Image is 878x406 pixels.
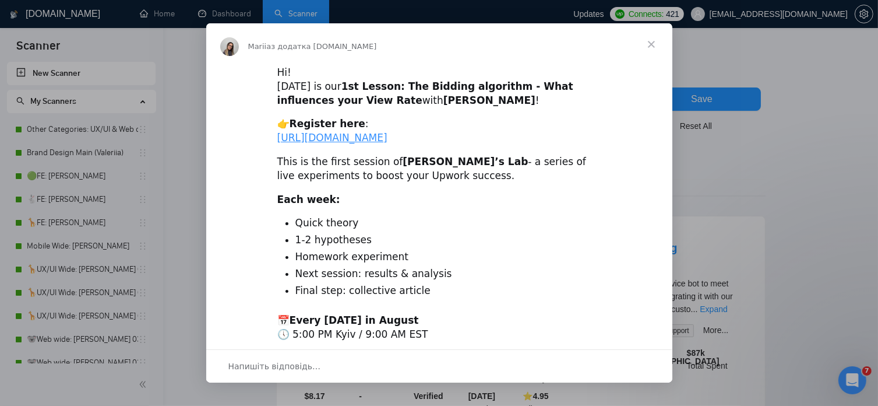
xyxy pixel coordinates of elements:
div: Відкрити бесіду й відповісти [206,349,672,383]
li: Next session: results & analysis [295,267,601,281]
b: [PERSON_NAME] [443,94,535,106]
li: Homework experiment [295,250,601,264]
div: Hi! [DATE] is our with ! [277,66,601,107]
b: Every [DATE] in August [290,314,419,326]
span: Mariia [248,42,271,51]
div: 📅 🕔 5:00 PM Kyiv / 9:00 AM EST [277,314,601,342]
li: 1-2 hypotheses [295,233,601,247]
div: 👉 : [277,117,601,145]
span: Закрити [630,23,672,65]
li: Final step: collective article [295,284,601,298]
b: Register here [290,118,365,129]
b: 1st Lesson: The Bidding algorithm - What influences your View Rate [277,80,573,106]
a: [URL][DOMAIN_NAME] [277,132,387,143]
div: This is the first session of - a series of live experiments to boost your Upwork success. [277,155,601,183]
span: з додатка [DOMAIN_NAME] [271,42,376,51]
b: [PERSON_NAME]’s Lab [403,156,528,167]
b: Each week: [277,194,340,205]
li: Quick theory [295,216,601,230]
span: Напишіть відповідь… [228,359,321,374]
img: Profile image for Mariia [220,37,239,56]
